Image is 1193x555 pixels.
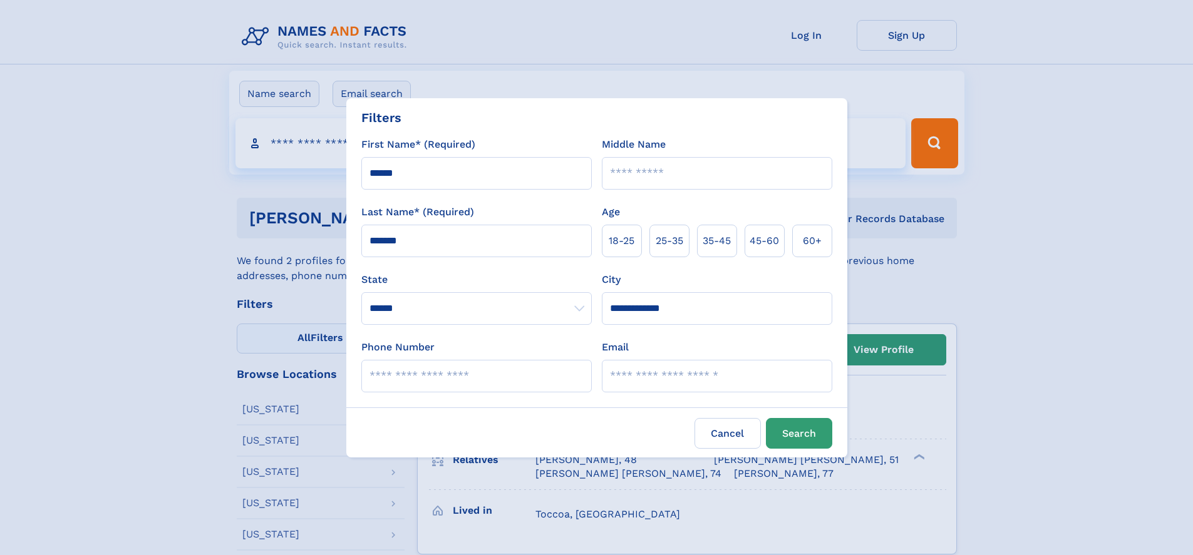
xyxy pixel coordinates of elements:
div: Filters [361,108,401,127]
label: Age [602,205,620,220]
label: City [602,272,621,287]
span: 45‑60 [750,233,779,248]
span: 18‑25 [609,233,634,248]
span: 35‑45 [703,233,731,248]
label: First Name* (Required) [361,137,475,152]
label: Email [602,340,629,355]
button: Search [766,418,832,449]
label: Cancel [695,418,761,449]
span: 25‑35 [656,233,683,248]
label: State [361,272,592,287]
label: Middle Name [602,137,666,152]
label: Phone Number [361,340,435,355]
label: Last Name* (Required) [361,205,474,220]
span: 60+ [803,233,822,248]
